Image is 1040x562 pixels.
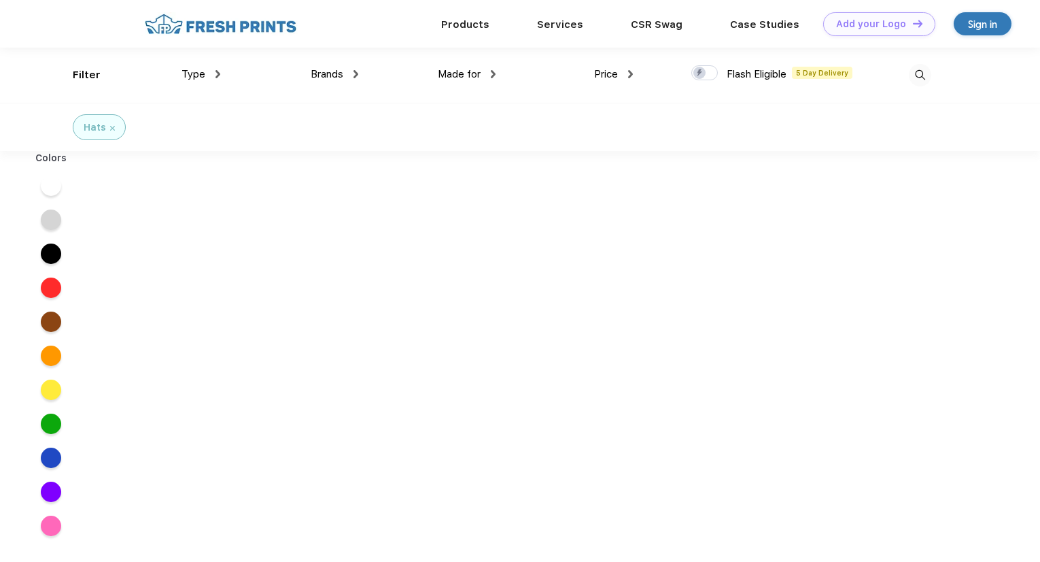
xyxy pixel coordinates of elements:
[909,64,931,86] img: desktop_search.svg
[628,70,633,78] img: dropdown.png
[836,18,906,30] div: Add your Logo
[141,12,300,36] img: fo%20logo%202.webp
[110,126,115,131] img: filter_cancel.svg
[181,68,205,80] span: Type
[84,120,106,135] div: Hats
[215,70,220,78] img: dropdown.png
[73,67,101,83] div: Filter
[954,12,1011,35] a: Sign in
[353,70,358,78] img: dropdown.png
[438,68,481,80] span: Made for
[968,16,997,32] div: Sign in
[311,68,343,80] span: Brands
[727,68,786,80] span: Flash Eligible
[441,18,489,31] a: Products
[491,70,496,78] img: dropdown.png
[25,151,77,165] div: Colors
[594,68,618,80] span: Price
[792,67,852,79] span: 5 Day Delivery
[913,20,922,27] img: DT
